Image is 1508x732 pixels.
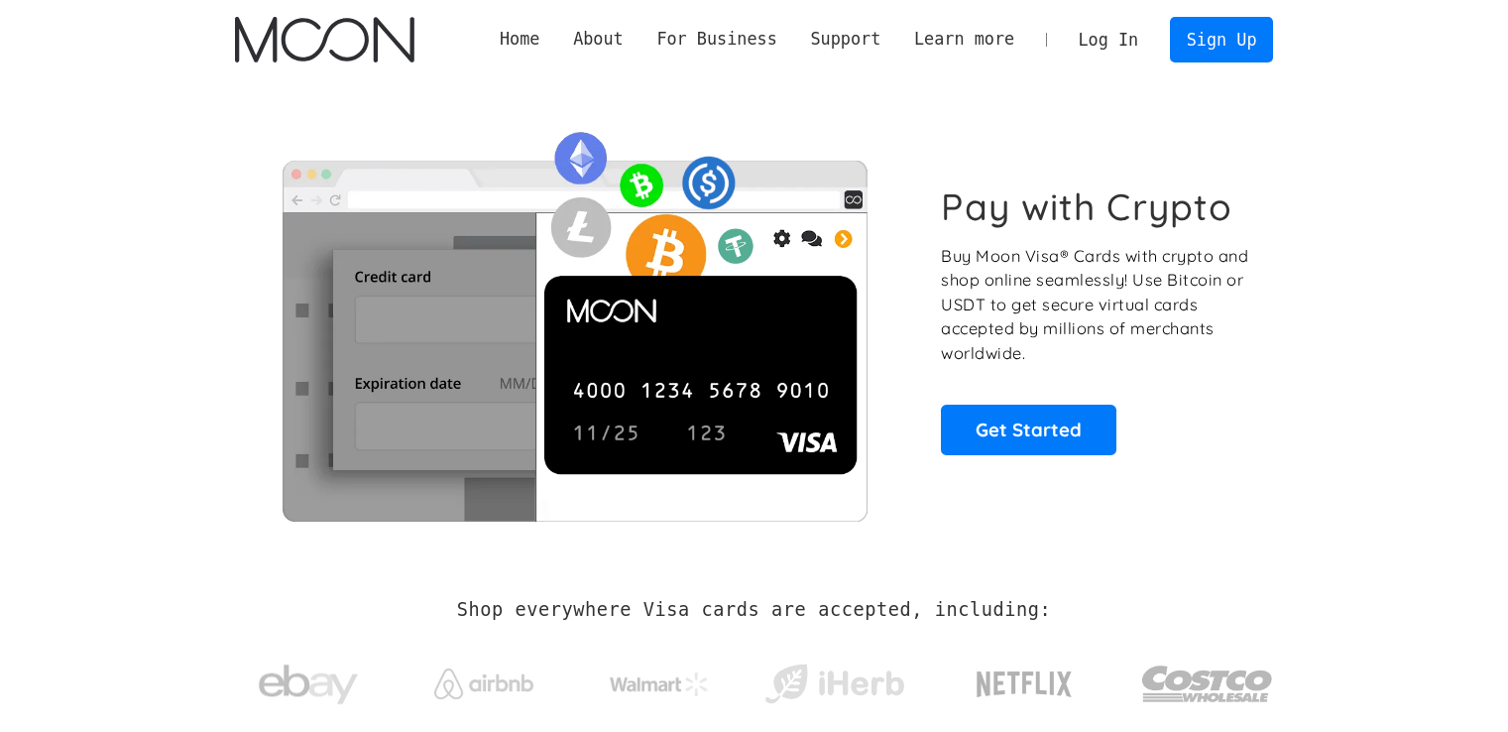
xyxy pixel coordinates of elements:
a: ebay [235,634,383,726]
a: Costco [1141,627,1274,731]
div: About [573,27,624,52]
img: Moon Logo [235,17,414,62]
img: Netflix [975,660,1074,709]
a: Get Started [941,405,1116,454]
h2: Shop everywhere Visa cards are accepted, including: [457,599,1051,621]
div: Support [794,27,897,52]
img: Moon Cards let you spend your crypto anywhere Visa is accepted. [235,118,914,521]
div: About [556,27,639,52]
img: Airbnb [434,669,533,699]
a: Log In [1062,18,1155,61]
img: iHerb [760,659,908,710]
div: For Business [656,27,776,52]
a: iHerb [760,639,908,720]
div: For Business [640,27,794,52]
a: Home [483,27,556,52]
a: home [235,17,414,62]
a: Walmart [585,653,733,706]
a: Airbnb [409,649,557,709]
p: Buy Moon Visa® Cards with crypto and shop online seamlessly! Use Bitcoin or USDT to get secure vi... [941,244,1251,366]
img: Costco [1141,647,1274,721]
div: Learn more [897,27,1031,52]
img: Walmart [610,672,709,696]
h1: Pay with Crypto [941,184,1232,229]
img: ebay [259,654,358,716]
div: Learn more [914,27,1014,52]
div: Support [810,27,880,52]
a: Netflix [936,640,1113,719]
a: Sign Up [1170,17,1273,61]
